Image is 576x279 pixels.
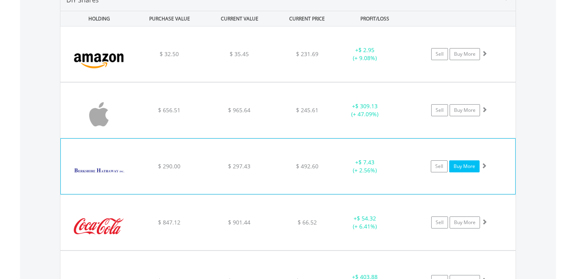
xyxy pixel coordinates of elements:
[340,11,409,26] div: PROFIT/LOSS
[449,160,480,172] a: Buy More
[228,218,250,226] span: $ 901.44
[296,106,318,114] span: $ 245.61
[335,102,395,118] div: + (+ 47.09%)
[61,11,134,26] div: HOLDING
[64,36,133,80] img: EQU.US.AMZN.png
[358,158,374,166] span: $ 7.43
[296,50,318,58] span: $ 231.69
[335,46,395,62] div: + (+ 9.08%)
[355,102,378,110] span: $ 309.13
[335,214,395,230] div: + (+ 6.41%)
[158,162,180,170] span: $ 290.00
[64,93,133,136] img: EQU.US.AAPL.png
[335,158,395,174] div: + (+ 2.56%)
[298,218,317,226] span: $ 66.52
[450,216,480,228] a: Buy More
[450,104,480,116] a: Buy More
[431,48,448,60] a: Sell
[431,104,448,116] a: Sell
[158,106,180,114] span: $ 656.51
[275,11,339,26] div: CURRENT PRICE
[228,106,250,114] span: $ 965.64
[64,205,133,248] img: EQU.US.KO.png
[205,11,274,26] div: CURRENT VALUE
[431,216,448,228] a: Sell
[357,214,376,222] span: $ 54.32
[358,46,374,54] span: $ 2.95
[158,218,180,226] span: $ 847.12
[160,50,179,58] span: $ 32.50
[135,11,204,26] div: PURCHASE VALUE
[65,149,134,192] img: EQU.US.BRKB.png
[296,162,318,170] span: $ 492.60
[450,48,480,60] a: Buy More
[431,160,448,172] a: Sell
[230,50,249,58] span: $ 35.45
[228,162,250,170] span: $ 297.43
